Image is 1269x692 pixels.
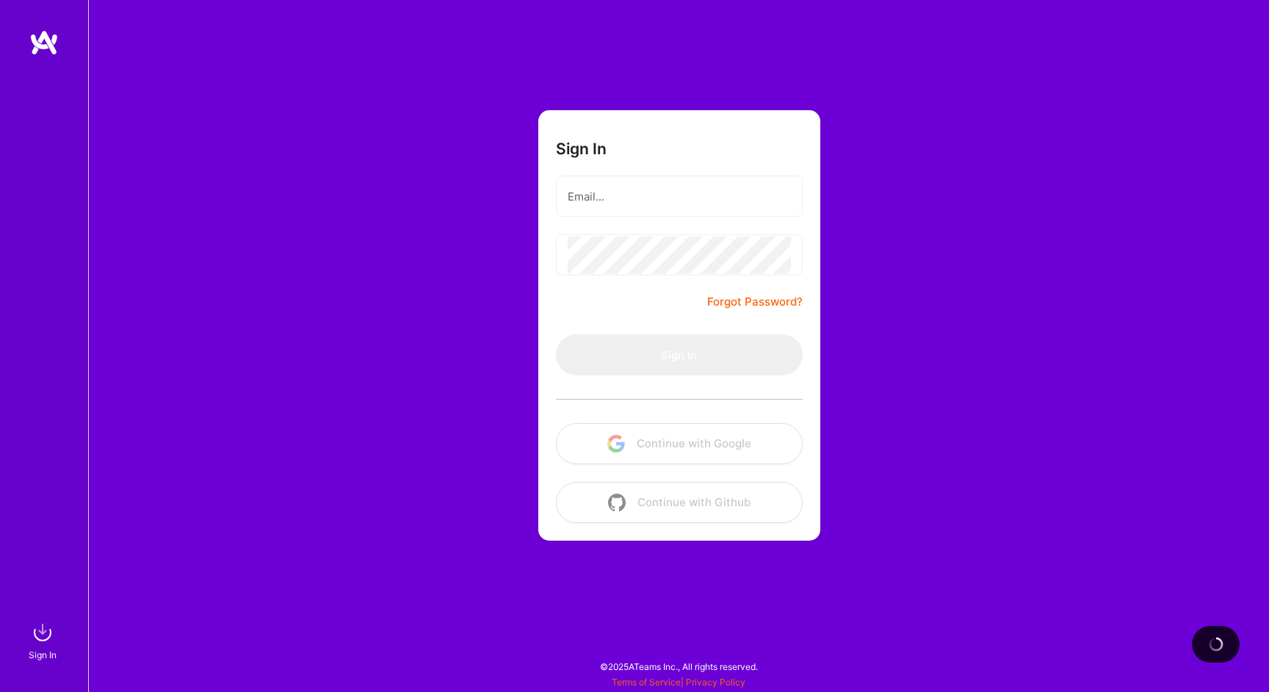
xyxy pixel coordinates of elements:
[607,435,625,453] img: icon
[556,423,803,464] button: Continue with Google
[28,618,57,647] img: sign in
[29,29,59,56] img: logo
[556,482,803,523] button: Continue with Github
[88,648,1269,685] div: © 2025 ATeams Inc., All rights reserved.
[556,140,607,158] h3: Sign In
[612,677,681,688] a: Terms of Service
[707,293,803,311] a: Forgot Password?
[608,494,626,511] img: icon
[556,334,803,375] button: Sign In
[31,618,57,663] a: sign inSign In
[686,677,745,688] a: Privacy Policy
[29,647,57,663] div: Sign In
[568,178,791,215] input: Email...
[612,677,745,688] span: |
[1208,636,1224,652] img: loading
